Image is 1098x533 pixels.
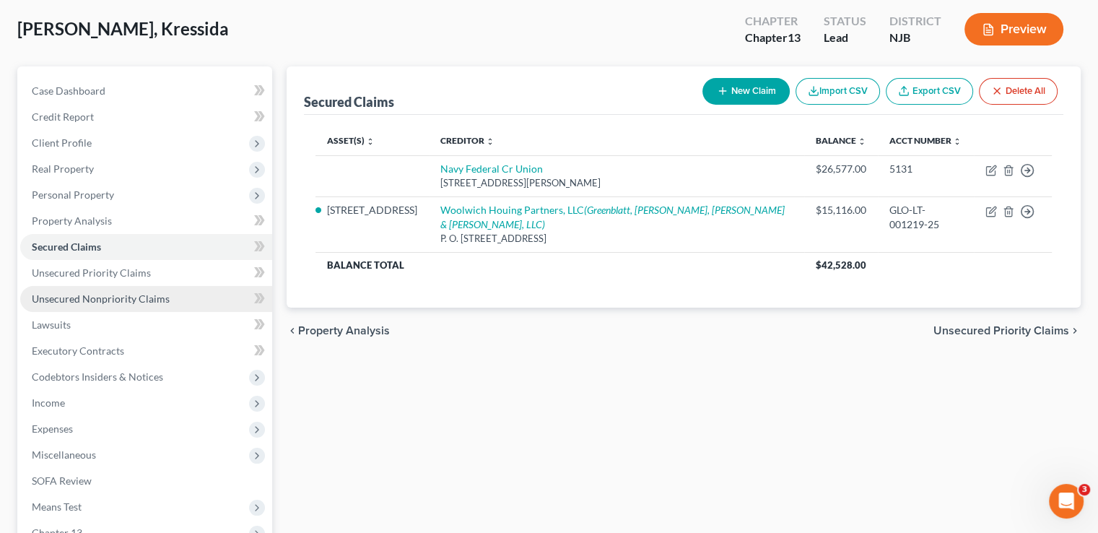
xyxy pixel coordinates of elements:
span: Credit Report [32,110,94,123]
span: Case Dashboard [32,84,105,97]
a: Balance unfold_more [816,135,866,146]
span: Unsecured Priority Claims [32,266,151,279]
div: $26,577.00 [816,162,866,176]
a: Woolwich Houing Partners, LLC(Greenblatt, [PERSON_NAME], [PERSON_NAME] & [PERSON_NAME], LLC) [440,204,785,230]
div: [STREET_ADDRESS][PERSON_NAME] [440,176,793,190]
a: Executory Contracts [20,338,272,364]
span: Real Property [32,162,94,175]
button: Preview [964,13,1063,45]
div: NJB [889,30,941,46]
a: Unsecured Nonpriority Claims [20,286,272,312]
a: SOFA Review [20,468,272,494]
i: unfold_more [366,137,375,146]
span: 3 [1079,484,1090,495]
i: unfold_more [858,137,866,146]
span: Client Profile [32,136,92,149]
div: 5131 [889,162,962,176]
i: unfold_more [953,137,962,146]
span: SOFA Review [32,474,92,487]
div: District [889,13,941,30]
div: Secured Claims [304,93,394,110]
a: Asset(s) unfold_more [327,135,375,146]
span: [PERSON_NAME], Kressida [17,18,229,39]
div: Chapter [745,30,801,46]
span: Property Analysis [298,325,390,337]
button: chevron_left Property Analysis [287,325,390,337]
i: chevron_left [287,325,298,337]
a: Creditor unfold_more [440,135,494,146]
i: (Greenblatt, [PERSON_NAME], [PERSON_NAME] & [PERSON_NAME], LLC) [440,204,785,230]
a: Lawsuits [20,312,272,338]
span: Secured Claims [32,240,101,253]
span: Unsecured Priority Claims [933,325,1069,337]
button: Import CSV [796,78,880,105]
div: Chapter [745,13,801,30]
div: GLO-LT-001219-25 [889,203,962,232]
div: Lead [824,30,866,46]
span: 13 [788,30,801,44]
span: Miscellaneous [32,448,96,461]
span: Property Analysis [32,214,112,227]
a: Secured Claims [20,234,272,260]
span: $42,528.00 [816,259,866,271]
span: Means Test [32,500,82,513]
div: Status [824,13,866,30]
a: Export CSV [886,78,973,105]
span: Expenses [32,422,73,435]
span: Codebtors Insiders & Notices [32,370,163,383]
a: Credit Report [20,104,272,130]
a: Acct Number unfold_more [889,135,962,146]
li: [STREET_ADDRESS] [327,203,417,217]
button: New Claim [702,78,790,105]
div: P. O. [STREET_ADDRESS] [440,232,793,246]
i: chevron_right [1069,325,1081,337]
button: Unsecured Priority Claims chevron_right [933,325,1081,337]
span: Lawsuits [32,318,71,331]
a: Unsecured Priority Claims [20,260,272,286]
button: Delete All [979,78,1058,105]
a: Property Analysis [20,208,272,234]
span: Unsecured Nonpriority Claims [32,292,170,305]
i: unfold_more [486,137,494,146]
a: Navy Federal Cr Union [440,162,543,175]
th: Balance Total [315,252,804,278]
span: Income [32,396,65,409]
iframe: Intercom live chat [1049,484,1084,519]
a: Case Dashboard [20,78,272,104]
div: $15,116.00 [816,203,866,217]
span: Personal Property [32,188,114,201]
span: Executory Contracts [32,344,124,357]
